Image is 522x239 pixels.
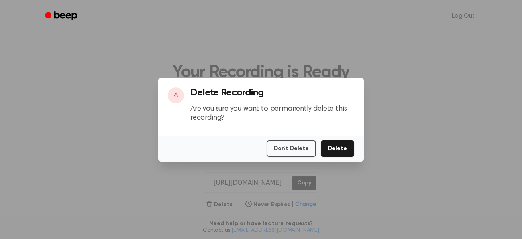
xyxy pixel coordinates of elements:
[190,87,354,98] h3: Delete Recording
[190,105,354,123] p: Are you sure you want to permanently delete this recording?
[321,140,354,157] button: Delete
[39,8,85,24] a: Beep
[267,140,316,157] button: Don't Delete
[444,6,483,26] a: Log Out
[168,87,184,103] div: ⚠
